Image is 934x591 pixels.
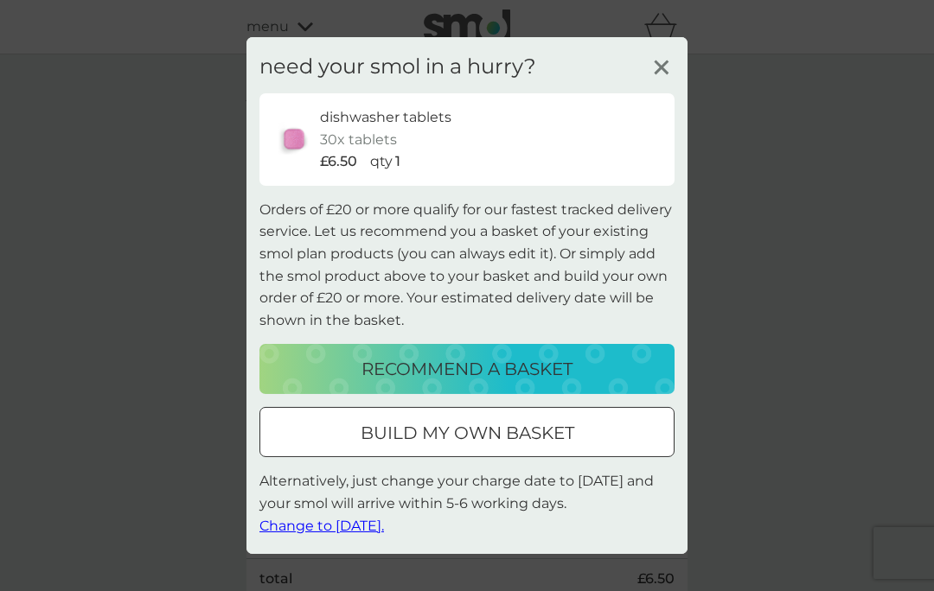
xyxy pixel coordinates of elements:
p: qty [370,150,393,173]
button: Change to [DATE]. [259,514,384,537]
p: dishwasher tablets [320,106,451,129]
p: 30x tablets [320,129,397,151]
p: recommend a basket [361,355,573,383]
p: £6.50 [320,150,357,173]
button: build my own basket [259,407,675,457]
span: Change to [DATE]. [259,517,384,533]
button: recommend a basket [259,344,675,394]
p: build my own basket [361,419,574,447]
p: 1 [395,150,400,173]
p: Orders of £20 or more qualify for our fastest tracked delivery service. Let us recommend you a ba... [259,199,675,332]
p: Alternatively, just change your charge date to [DATE] and your smol will arrive within 5-6 workin... [259,470,675,537]
h3: need your smol in a hurry? [259,54,536,79]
